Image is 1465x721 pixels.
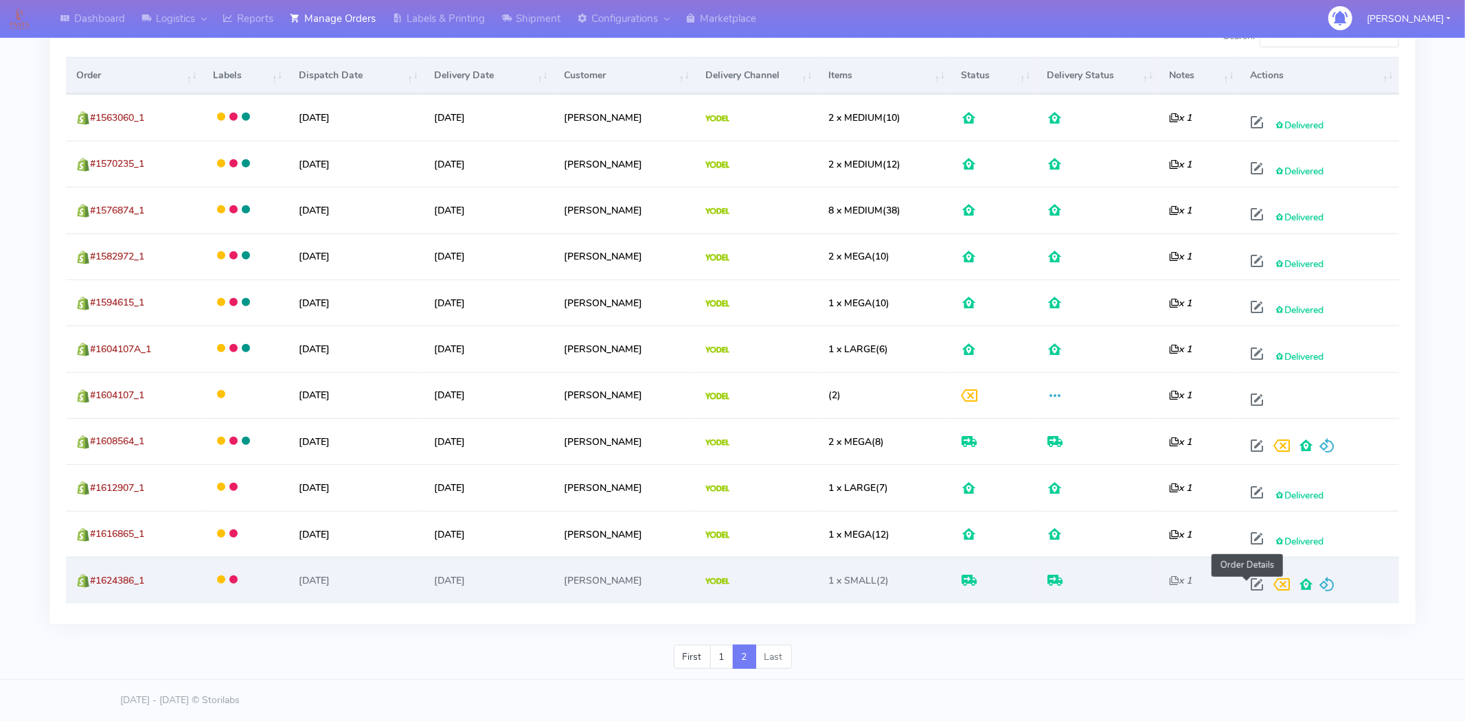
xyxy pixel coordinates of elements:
span: Delivered [1275,257,1324,271]
td: [DATE] [424,141,554,187]
td: [DATE] [288,141,424,187]
td: [DATE] [424,464,554,510]
td: [DATE] [424,187,554,233]
span: (2) [828,574,889,587]
img: shopify.png [76,389,90,403]
span: 2 x MEDIUM [828,111,883,124]
img: shopify.png [76,111,90,125]
td: [DATE] [288,279,424,325]
span: 2 x MEGA [828,435,872,448]
a: 1 [710,645,734,669]
img: Yodel [705,300,729,307]
th: Order: activate to sort column ascending [66,57,203,94]
span: Delivered [1275,211,1324,224]
img: shopify.png [76,528,90,542]
span: (8) [828,435,884,448]
th: Notes: activate to sort column ascending [1159,57,1240,94]
span: Delivered [1275,535,1324,548]
img: Yodel [705,347,729,354]
i: x 1 [1170,111,1192,124]
span: (10) [828,250,889,263]
span: #1604107_1 [90,389,144,402]
td: [DATE] [424,233,554,279]
td: [PERSON_NAME] [554,94,695,140]
th: Actions: activate to sort column ascending [1240,57,1399,94]
img: shopify.png [76,297,90,310]
span: 1 x LARGE [828,343,876,356]
td: [DATE] [424,372,554,418]
span: #1612907_1 [90,481,144,494]
img: Yodel [705,531,729,538]
td: [DATE] [288,464,424,510]
span: (38) [828,204,900,217]
span: #1616865_1 [90,527,144,540]
span: #1582972_1 [90,250,144,263]
img: shopify.png [76,158,90,172]
span: #1624386_1 [90,574,144,587]
a: 2 [733,645,756,669]
a: First [674,645,711,669]
th: Labels: activate to sort column ascending [203,57,288,94]
i: x 1 [1170,204,1192,217]
span: Delivered [1275,350,1324,363]
span: 1 x LARGE [828,481,876,494]
span: (7) [828,481,888,494]
span: 1 x SMALL [828,574,876,587]
td: [PERSON_NAME] [554,372,695,418]
span: Delivered [1275,489,1324,502]
td: [DATE] [288,233,424,279]
span: Delivered [1275,119,1324,132]
td: [DATE] [424,94,554,140]
i: x 1 [1170,528,1192,541]
td: [PERSON_NAME] [554,279,695,325]
img: Yodel [705,485,729,492]
span: 2 x MEDIUM [828,158,883,171]
th: Delivery Channel: activate to sort column ascending [695,57,818,94]
i: x 1 [1170,158,1192,171]
span: (6) [828,343,888,356]
img: Yodel [705,161,729,168]
span: 2 x MEGA [828,250,872,263]
td: [DATE] [424,325,554,371]
td: [PERSON_NAME] [554,141,695,187]
img: shopify.png [76,481,90,495]
span: 8 x MEDIUM [828,204,883,217]
span: #1608564_1 [90,435,144,448]
td: [DATE] [424,557,554,603]
span: (10) [828,111,900,124]
td: [PERSON_NAME] [554,325,695,371]
i: x 1 [1170,389,1192,402]
span: 1 x MEGA [828,528,872,541]
img: shopify.png [76,435,90,449]
img: Yodel [705,578,729,585]
span: #1563060_1 [90,111,144,124]
td: [DATE] [424,511,554,557]
span: Delivered [1275,165,1324,178]
span: (10) [828,297,889,310]
th: Delivery Date: activate to sort column ascending [424,57,554,94]
td: [PERSON_NAME] [554,511,695,557]
span: (12) [828,528,889,541]
td: [DATE] [288,94,424,140]
td: [PERSON_NAME] [554,557,695,603]
th: Status: activate to sort column ascending [951,57,1036,94]
span: 1 x MEGA [828,297,872,310]
img: shopify.png [76,574,90,588]
img: Yodel [705,439,729,446]
td: [DATE] [288,418,424,464]
img: Yodel [705,393,729,400]
i: x 1 [1170,250,1192,263]
img: Yodel [705,115,729,122]
img: shopify.png [76,251,90,264]
td: [DATE] [424,279,554,325]
td: [PERSON_NAME] [554,233,695,279]
td: [DATE] [288,325,424,371]
i: x 1 [1170,435,1192,448]
th: Delivery Status: activate to sort column ascending [1036,57,1159,94]
td: [PERSON_NAME] [554,464,695,510]
span: #1576874_1 [90,204,144,217]
span: (12) [828,158,900,171]
span: #1570235_1 [90,157,144,170]
img: Yodel [705,254,729,261]
td: [DATE] [424,418,554,464]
